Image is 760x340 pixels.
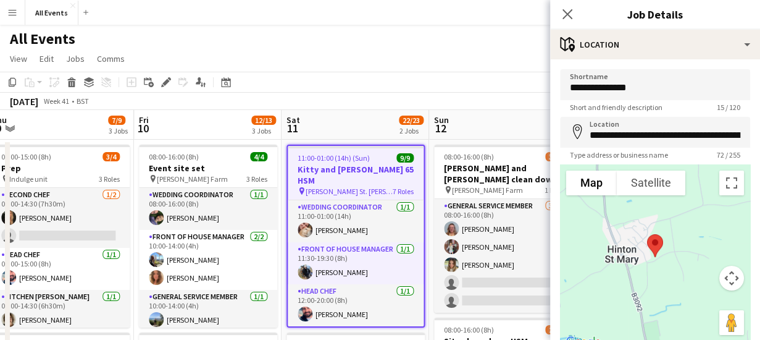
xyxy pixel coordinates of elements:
[566,171,617,195] button: Show street map
[157,174,228,184] span: [PERSON_NAME] Farm
[298,153,370,163] span: 11:00-01:00 (14h) (Sun)
[102,152,120,161] span: 3/4
[139,188,277,230] app-card-role: Wedding Coordinator1/108:00-16:00 (8h)[PERSON_NAME]
[41,96,72,106] span: Week 41
[545,185,562,195] span: 1 Role
[432,121,449,135] span: 12
[288,164,424,186] h3: Kitty and [PERSON_NAME] 65 HSM
[66,53,85,64] span: Jobs
[252,126,275,135] div: 3 Jobs
[560,103,672,112] span: Short and friendly description
[288,242,424,284] app-card-role: Front of House Manager1/111:30-19:30 (8h)[PERSON_NAME]
[99,174,120,184] span: 3 Roles
[288,284,424,326] app-card-role: Head Chef1/112:00-20:00 (8h)[PERSON_NAME]
[399,116,424,125] span: 22/23
[139,114,149,125] span: Fri
[139,290,277,332] app-card-role: General service member1/110:00-14:00 (4h)[PERSON_NAME]
[10,53,27,64] span: View
[286,114,300,125] span: Sat
[719,310,744,335] button: Drag Pegman onto the map to open Street View
[10,30,75,48] h1: All Events
[77,96,89,106] div: BST
[285,121,300,135] span: 11
[250,152,267,161] span: 4/4
[246,174,267,184] span: 3 Roles
[306,187,393,196] span: [PERSON_NAME] St. [PERSON_NAME]
[560,150,678,159] span: Type address or business name
[452,185,523,195] span: [PERSON_NAME] Farm
[139,230,277,290] app-card-role: Front of House Manager2/210:00-14:00 (4h)[PERSON_NAME][PERSON_NAME]
[139,145,277,328] app-job-card: 08:00-16:00 (8h)4/4Event site set [PERSON_NAME] Farm3 RolesWedding Coordinator1/108:00-16:00 (8h)...
[444,152,494,161] span: 08:00-16:00 (8h)
[9,174,48,184] span: Indulge unit
[396,153,414,163] span: 9/9
[25,1,78,25] button: All Events
[97,53,125,64] span: Comms
[434,114,449,125] span: Sun
[286,145,425,328] app-job-card: 11:00-01:00 (14h) (Sun)9/9Kitty and [PERSON_NAME] 65 HSM [PERSON_NAME] St. [PERSON_NAME]7 RolesWe...
[434,145,572,313] app-job-card: 08:00-16:00 (8h)3/5[PERSON_NAME] and [PERSON_NAME] clean down AWF [PERSON_NAME] Farm1 RoleGeneral...
[545,325,562,334] span: 2/3
[10,95,38,108] div: [DATE]
[109,126,128,135] div: 3 Jobs
[92,51,130,67] a: Comms
[434,199,572,313] app-card-role: General service member3/508:00-16:00 (8h)[PERSON_NAME][PERSON_NAME][PERSON_NAME]
[1,152,51,161] span: 07:00-15:00 (8h)
[149,152,199,161] span: 08:00-16:00 (8h)
[288,200,424,242] app-card-role: Wedding Coordinator1/111:00-01:00 (14h)[PERSON_NAME]
[251,116,276,125] span: 12/13
[707,103,750,112] span: 15 / 120
[719,171,744,195] button: Toggle fullscreen view
[108,116,125,125] span: 7/9
[399,126,423,135] div: 2 Jobs
[550,30,760,59] div: Location
[434,163,572,185] h3: [PERSON_NAME] and [PERSON_NAME] clean down AWF
[40,53,54,64] span: Edit
[719,266,744,291] button: Map camera controls
[545,152,562,161] span: 3/5
[139,163,277,174] h3: Event site set
[393,187,414,196] span: 7 Roles
[707,150,750,159] span: 72 / 255
[444,325,494,334] span: 08:00-16:00 (8h)
[617,171,685,195] button: Show satellite imagery
[5,51,32,67] a: View
[61,51,90,67] a: Jobs
[137,121,149,135] span: 10
[550,6,760,22] h3: Job Details
[35,51,59,67] a: Edit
